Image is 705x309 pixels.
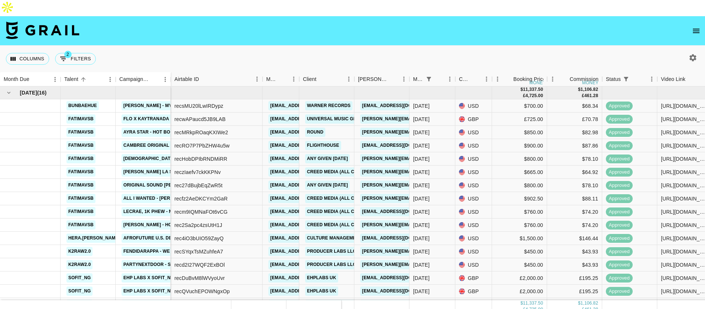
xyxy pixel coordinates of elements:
button: Sort [471,74,481,84]
div: Aug '25 [413,195,430,202]
div: [PERSON_NAME] [358,72,388,86]
div: GBP [455,271,492,285]
a: AMPLIFY LIVE ASIAPACIFIC PTE. LTD. [305,300,391,309]
a: [EMAIL_ADDRESS][DOMAIN_NAME] [268,207,351,216]
a: Creed Media (All Campaigns) [305,207,382,216]
a: [EMAIL_ADDRESS][DOMAIN_NAME] [360,273,442,283]
div: $760.00 [492,205,547,219]
div: 1 active filter [621,74,631,84]
a: [PERSON_NAME] - Hot Body [122,220,191,230]
button: Menu [343,74,354,85]
a: cambree original sound [122,141,188,150]
div: Month Due [413,72,424,86]
div: GBP [455,285,492,298]
a: [EMAIL_ADDRESS][DOMAIN_NAME] [268,273,351,283]
div: Status [602,72,657,86]
div: £2,000.00 [492,271,547,285]
a: hera.[PERSON_NAME] [66,234,122,243]
a: Afrofuture U.S. Debut in [GEOGRAPHIC_DATA] [122,234,238,243]
div: Aug '25 [413,168,430,176]
span: approved [606,248,633,255]
a: fatimavsb [66,194,95,203]
span: approved [606,169,633,176]
a: Producer Labs LLC [305,247,358,256]
a: EHP Labs x Sofit_ngr 12 month Partnership 2/12 [122,273,246,283]
div: USD [455,179,492,192]
a: [PERSON_NAME] - Mystical Magical [122,101,212,110]
div: £195.25 [547,271,602,285]
div: Aug '25 [413,155,430,163]
a: [EMAIL_ADDRESS][DOMAIN_NAME] [268,260,351,269]
div: 1 active filter [424,74,434,84]
div: 11,337.50 [523,86,543,93]
div: Status [606,72,621,86]
div: £ [523,93,525,99]
button: Menu [398,74,409,85]
div: $88.11 [547,192,602,205]
div: $900.00 [492,139,547,152]
button: Menu [492,74,503,85]
div: £2,000.00 [492,285,547,298]
div: Aug '25 [413,221,430,229]
div: rec27dBujbEqZwR5t [174,182,223,189]
div: $ [578,301,581,307]
div: Aug '25 [413,288,430,295]
button: Menu [288,74,299,85]
div: GBP [455,113,492,126]
button: Sort [78,74,88,85]
div: USD [455,99,492,113]
div: Aug '25 [413,274,430,282]
button: Select columns [6,53,49,65]
div: $1,500.00 [492,232,547,245]
button: Menu [481,74,492,85]
div: $ [578,86,581,93]
a: [PERSON_NAME][EMAIL_ADDRESS][DOMAIN_NAME] [360,247,480,256]
a: fatimavsb [66,141,95,150]
div: $43.93 [547,245,602,258]
span: approved [606,222,633,229]
div: USD [455,245,492,258]
a: fatimavsb [66,220,95,230]
a: [PERSON_NAME][EMAIL_ADDRESS][DOMAIN_NAME] [360,181,480,190]
button: Menu [646,74,657,85]
a: [EMAIL_ADDRESS][DOMAIN_NAME] [268,101,351,110]
a: Creed Media (All Campaigns) [305,167,382,177]
div: Talent [64,72,78,86]
div: Aug '25 [413,142,430,149]
a: k2raw2.0 [66,247,93,256]
a: [PERSON_NAME][EMAIL_ADDRESS][DOMAIN_NAME] [360,220,480,230]
a: [EMAIL_ADDRESS][DOMAIN_NAME] [268,167,351,177]
span: approved [606,195,633,202]
div: $902.50 [492,192,547,205]
span: 2 [64,51,72,58]
a: sofit_ng [66,300,93,309]
a: [EMAIL_ADDRESS][DOMAIN_NAME] [268,194,351,203]
a: [PERSON_NAME][EMAIL_ADDRESS][DOMAIN_NAME] [360,260,480,269]
a: [EMAIL_ADDRESS][DOMAIN_NAME] [268,128,351,137]
span: approved [606,103,633,110]
span: approved [606,182,633,189]
span: approved [606,129,633,136]
a: [EMAIL_ADDRESS][DOMAIN_NAME] [268,247,351,256]
div: $800.00 [492,152,547,166]
span: approved [606,262,633,269]
a: [PERSON_NAME][EMAIL_ADDRESS][DOMAIN_NAME] [360,167,480,177]
button: Menu [50,74,61,85]
span: approved [606,142,633,149]
button: Sort [149,74,160,85]
a: [EMAIL_ADDRESS][DOMAIN_NAME] [268,141,351,150]
div: Month Due [4,72,29,86]
a: EHPLABS UK [305,287,338,296]
a: fatimavsb [66,167,95,177]
div: money [582,81,599,85]
div: 461.28 [584,93,598,99]
button: Menu [105,74,116,85]
button: Show filters [621,74,631,84]
span: [DATE] [20,89,37,96]
a: [PERSON_NAME] La San - Feel Good [122,167,211,177]
div: $800.00 [492,179,547,192]
a: [PERSON_NAME][EMAIL_ADDRESS][DOMAIN_NAME] [360,128,480,137]
span: approved [606,209,633,216]
a: Any given [DATE] [305,181,350,190]
div: recHobDPIbRNDMiRR [174,155,227,163]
